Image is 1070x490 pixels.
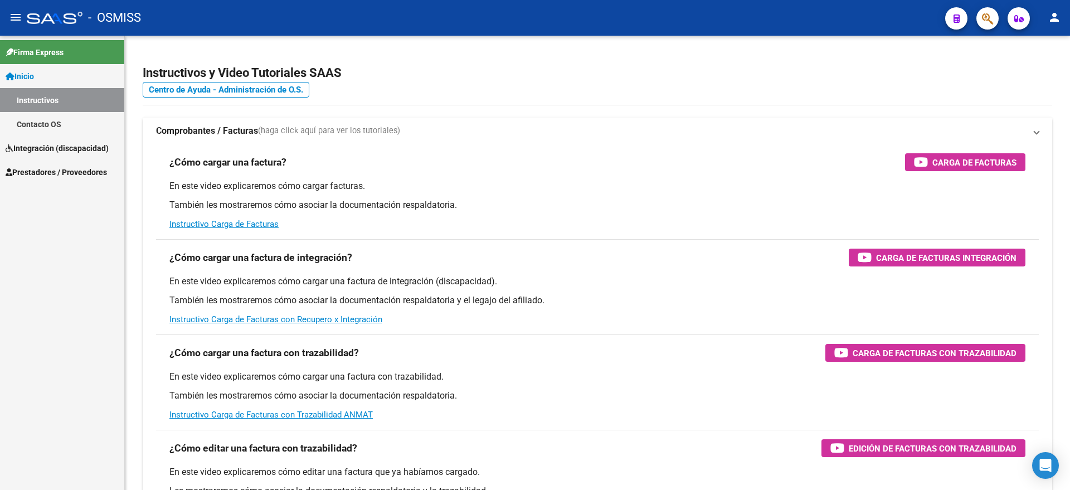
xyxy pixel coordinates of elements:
h3: ¿Cómo cargar una factura con trazabilidad? [169,345,359,361]
a: Instructivo Carga de Facturas [169,219,279,229]
span: Carga de Facturas Integración [876,251,1016,265]
button: Carga de Facturas Integración [849,249,1025,266]
h3: ¿Cómo cargar una factura? [169,154,286,170]
button: Edición de Facturas con Trazabilidad [821,439,1025,457]
h2: Instructivos y Video Tutoriales SAAS [143,62,1052,84]
a: Instructivo Carga de Facturas con Recupero x Integración [169,314,382,324]
button: Carga de Facturas [905,153,1025,171]
p: También les mostraremos cómo asociar la documentación respaldatoria y el legajo del afiliado. [169,294,1025,307]
mat-icon: person [1048,11,1061,24]
span: Prestadores / Proveedores [6,166,107,178]
p: En este video explicaremos cómo cargar facturas. [169,180,1025,192]
a: Centro de Ayuda - Administración de O.S. [143,82,309,98]
p: En este video explicaremos cómo cargar una factura de integración (discapacidad). [169,275,1025,288]
a: Instructivo Carga de Facturas con Trazabilidad ANMAT [169,410,373,420]
span: Carga de Facturas [932,156,1016,169]
span: Firma Express [6,46,64,59]
span: (haga click aquí para ver los tutoriales) [258,125,400,137]
p: También les mostraremos cómo asociar la documentación respaldatoria. [169,390,1025,402]
span: Integración (discapacidad) [6,142,109,154]
span: - OSMISS [88,6,141,30]
h3: ¿Cómo cargar una factura de integración? [169,250,352,265]
strong: Comprobantes / Facturas [156,125,258,137]
mat-expansion-panel-header: Comprobantes / Facturas(haga click aquí para ver los tutoriales) [143,118,1052,144]
p: En este video explicaremos cómo cargar una factura con trazabilidad. [169,371,1025,383]
span: Carga de Facturas con Trazabilidad [853,346,1016,360]
p: También les mostraremos cómo asociar la documentación respaldatoria. [169,199,1025,211]
span: Edición de Facturas con Trazabilidad [849,442,1016,455]
span: Inicio [6,70,34,83]
button: Carga de Facturas con Trazabilidad [825,344,1025,362]
p: En este video explicaremos cómo editar una factura que ya habíamos cargado. [169,466,1025,478]
mat-icon: menu [9,11,22,24]
h3: ¿Cómo editar una factura con trazabilidad? [169,440,357,456]
div: Open Intercom Messenger [1032,452,1059,479]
